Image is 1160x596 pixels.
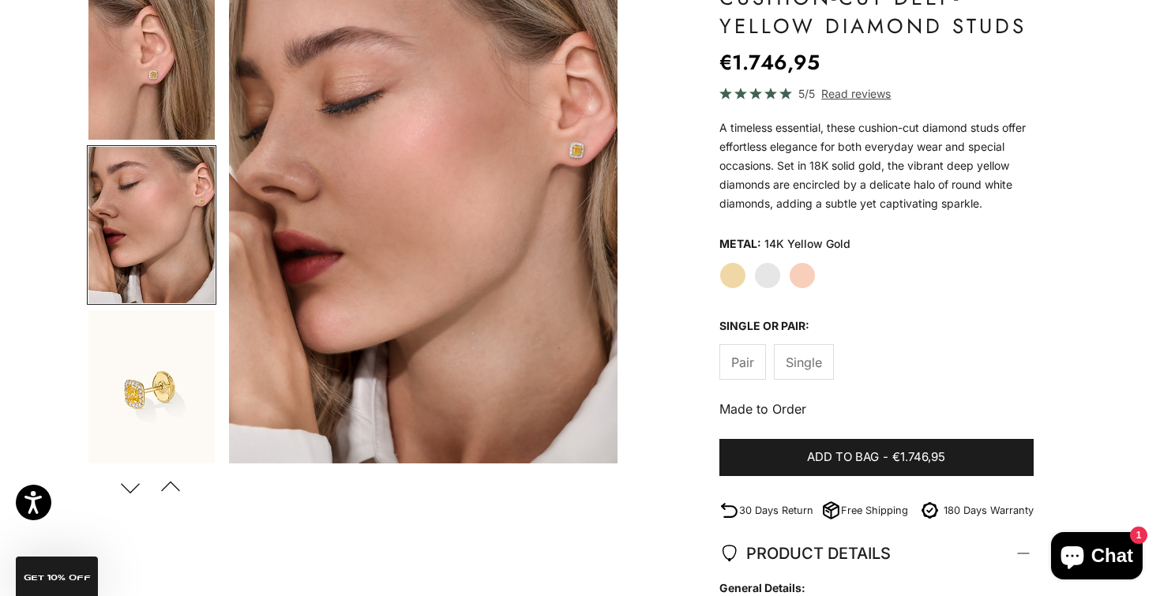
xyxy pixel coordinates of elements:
legend: Single or Pair: [719,314,809,338]
button: Add to bag-€1.746,95 [719,439,1034,477]
inbox-online-store-chat: Shopify online store chat [1046,532,1147,583]
img: #YellowGold #WhiteGold #RoseGold [88,147,215,303]
span: GET 10% Off [24,574,91,582]
span: €1.746,95 [892,448,945,467]
a: 5/5 Read reviews [719,84,1034,103]
span: Pair [731,352,754,373]
div: GET 10% Off [16,557,98,596]
span: Single [786,352,822,373]
p: 180 Days Warranty [944,502,1034,519]
span: 5/5 [798,84,815,103]
span: A timeless essential, these cushion-cut diamond studs offer effortless elegance for both everyday... [719,121,1026,210]
span: Add to bag [807,448,879,467]
variant-option-value: 14K Yellow Gold [764,232,850,256]
legend: Metal: [719,232,761,256]
span: Read reviews [821,84,891,103]
p: 30 Days Return [739,502,813,519]
p: Free Shipping [841,502,908,519]
summary: PRODUCT DETAILS [719,524,1034,583]
button: Go to item 6 [87,309,216,468]
button: Go to item 5 [87,145,216,305]
sale-price: €1.746,95 [719,47,820,78]
span: PRODUCT DETAILS [719,540,891,567]
p: Made to Order [719,399,1034,419]
img: #YellowGold [88,310,215,467]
